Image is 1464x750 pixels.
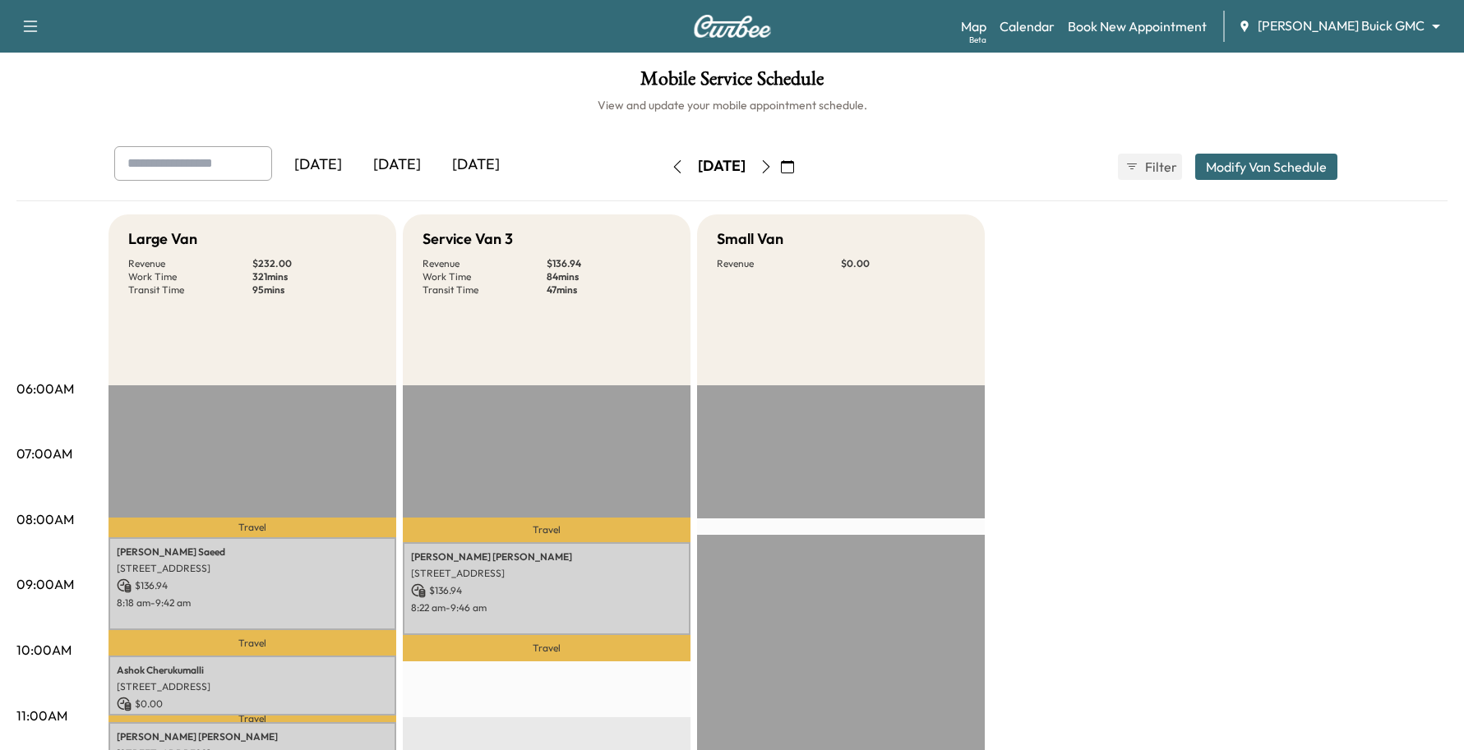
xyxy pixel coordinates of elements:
h5: Large Van [128,228,197,251]
p: $ 136.94 [411,583,682,598]
p: [PERSON_NAME] [PERSON_NAME] [117,730,388,743]
p: Travel [109,715,396,722]
p: Transit Time [423,283,547,297]
p: $ 136.94 [547,257,671,270]
p: $ 0.00 [841,257,965,270]
p: 07:00AM [16,444,72,463]
p: 08:00AM [16,509,74,529]
p: [PERSON_NAME] [PERSON_NAME] [411,550,682,564]
span: [PERSON_NAME] Buick GMC [1258,16,1425,35]
button: Filter [1118,154,1182,180]
h5: Small Van [717,228,783,251]
div: [DATE] [358,146,436,184]
p: $ 0.00 [117,697,388,711]
span: Filter [1145,157,1175,177]
p: Travel [109,630,396,656]
h1: Mobile Service Schedule [16,69,1448,97]
a: MapBeta [961,16,986,36]
div: [DATE] [279,146,358,184]
p: [STREET_ADDRESS] [117,562,388,575]
div: [DATE] [698,156,746,177]
p: 10:00AM [16,640,72,660]
h6: View and update your mobile appointment schedule. [16,97,1448,113]
p: 95 mins [252,283,376,297]
div: Beta [969,34,986,46]
p: [STREET_ADDRESS] [117,680,388,693]
p: $ 232.00 [252,257,376,270]
p: $ 136.94 [117,578,388,593]
a: Book New Appointment [1068,16,1207,36]
p: Travel [109,518,396,537]
p: 11:00AM [16,706,67,725]
p: 47 mins [547,283,671,297]
p: Revenue [717,257,841,270]
p: Revenue [423,257,547,270]
button: Modify Van Schedule [1195,154,1337,180]
h5: Service Van 3 [423,228,513,251]
p: [STREET_ADDRESS] [411,567,682,580]
p: 8:18 am - 9:42 am [117,596,388,610]
p: Transit Time [128,283,252,297]
p: 321 mins [252,270,376,283]
p: Travel [403,635,690,661]
a: Calendar [1000,16,1055,36]
p: Travel [403,518,690,542]
p: 84 mins [547,270,671,283]
p: Revenue [128,257,252,270]
p: 8:22 am - 9:46 am [411,601,682,614]
p: [PERSON_NAME] Saeed [117,545,388,559]
div: [DATE] [436,146,515,184]
p: Ashok Cherukumalli [117,664,388,677]
p: Work Time [128,270,252,283]
img: Curbee Logo [693,15,772,38]
p: 09:00AM [16,574,74,594]
p: Work Time [423,270,547,283]
p: 06:00AM [16,379,74,398]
